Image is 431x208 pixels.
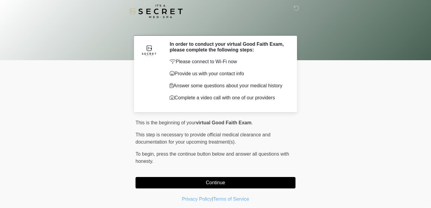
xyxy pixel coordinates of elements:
[129,5,183,18] img: It's A Secret Med Spa Logo
[170,70,286,77] p: Provide us with your contact info
[170,58,286,65] p: Please connect to Wi-Fi now
[170,94,286,101] p: Complete a video call with one of our providers
[136,120,196,125] span: This is the beginning of your
[136,177,295,188] button: Continue
[131,22,300,33] h1: ‎ ‎
[136,151,156,157] span: To begin,
[212,197,213,202] a: |
[213,197,249,202] a: Terms of Service
[170,41,286,53] h2: In order to conduct your virtual Good Faith Exam, please complete the following steps:
[136,151,289,164] span: press the continue button below and answer all questions with honesty.
[136,132,270,144] span: This step is necessary to provide official medical clearance and documentation for your upcoming ...
[140,41,158,59] img: Agent Avatar
[251,120,253,125] span: .
[170,82,286,89] p: Answer some questions about your medical history
[196,120,251,125] strong: virtual Good Faith Exam
[182,197,212,202] a: Privacy Policy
